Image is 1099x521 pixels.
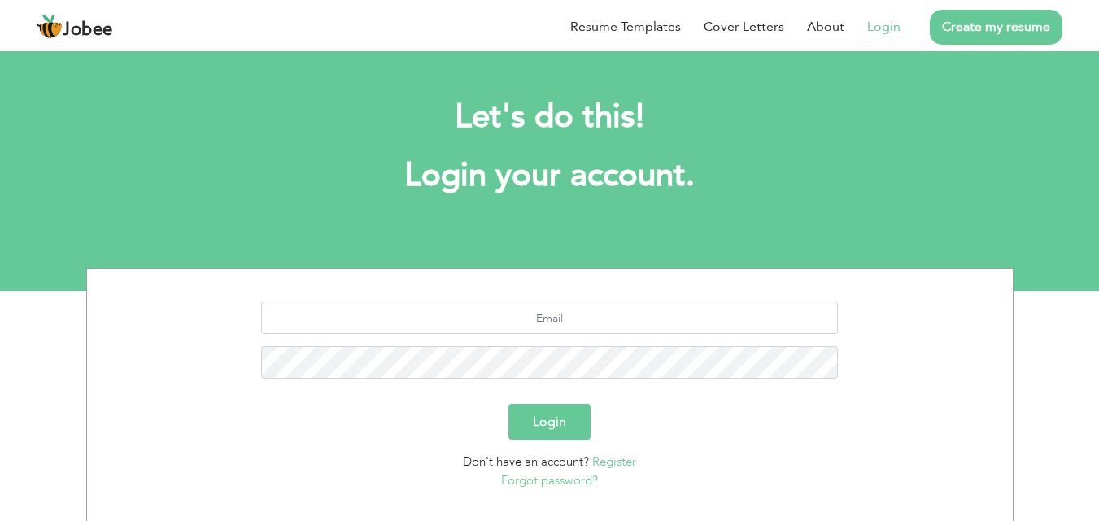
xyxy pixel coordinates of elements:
[930,10,1062,45] a: Create my resume
[508,404,591,440] button: Login
[111,154,989,197] h1: Login your account.
[111,96,989,138] h2: Let's do this!
[37,14,63,40] img: jobee.io
[704,17,784,37] a: Cover Letters
[867,17,901,37] a: Login
[63,21,113,39] span: Jobee
[463,454,589,470] span: Don't have an account?
[807,17,844,37] a: About
[592,454,636,470] a: Register
[570,17,681,37] a: Resume Templates
[501,472,598,488] a: Forgot password?
[37,14,113,40] a: Jobee
[261,302,838,334] input: Email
